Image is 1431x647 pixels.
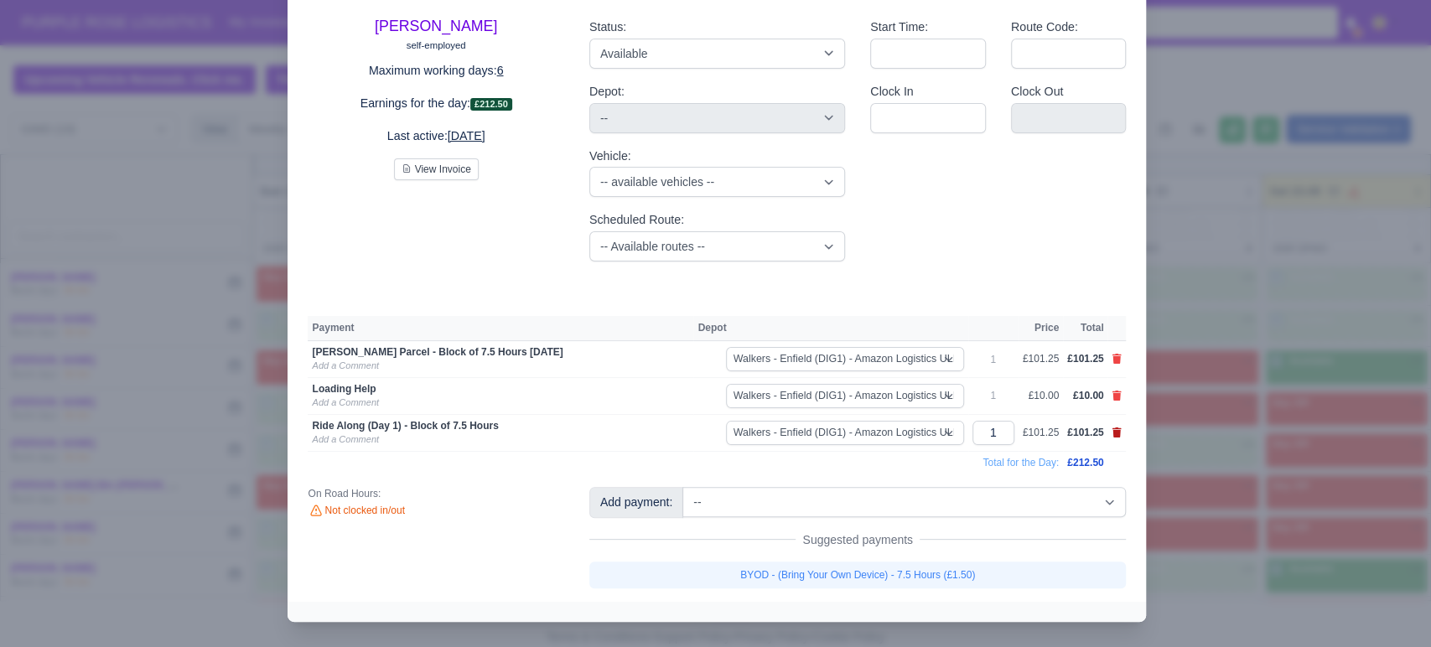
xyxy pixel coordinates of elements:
[312,360,378,370] a: Add a Comment
[589,18,626,37] label: Status:
[1067,457,1103,468] span: £212.50
[796,531,920,548] span: Suggested payments
[870,82,913,101] label: Clock In
[870,18,928,37] label: Start Time:
[1019,378,1063,415] td: £10.00
[308,127,563,146] p: Last active:
[448,129,485,142] u: [DATE]
[1019,316,1063,341] th: Price
[1011,82,1064,101] label: Clock Out
[308,94,563,113] p: Earnings for the day:
[308,487,563,500] div: On Road Hours:
[312,397,378,407] a: Add a Comment
[983,457,1059,468] span: Total for the Day:
[972,389,1014,402] div: 1
[308,316,693,341] th: Payment
[972,353,1014,366] div: 1
[312,434,378,444] a: Add a Comment
[375,18,497,34] a: [PERSON_NAME]
[1067,427,1103,438] span: £101.25
[1019,414,1063,451] td: £101.25
[394,158,479,180] button: View Invoice
[407,40,466,50] small: self-employed
[312,382,689,396] div: Loading Help
[308,504,563,519] div: Not clocked in/out
[1073,390,1104,401] span: £10.00
[589,210,684,230] label: Scheduled Route:
[589,562,1127,588] a: BYOD - (Bring Your Own Device) - 7.5 Hours (£1.50)
[312,345,689,359] div: [PERSON_NAME] Parcel - Block of 7.5 Hours [DATE]
[589,82,625,101] label: Depot:
[312,419,689,432] div: Ride Along (Day 1) - Block of 7.5 Hours
[589,147,631,166] label: Vehicle:
[497,64,504,77] u: 6
[470,98,512,111] span: £212.50
[693,316,967,341] th: Depot
[1067,353,1103,365] span: £101.25
[1011,18,1078,37] label: Route Code:
[308,61,563,80] p: Maximum working days:
[1019,341,1063,378] td: £101.25
[589,487,683,517] div: Add payment:
[1347,567,1431,647] iframe: Chat Widget
[1063,316,1107,341] th: Total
